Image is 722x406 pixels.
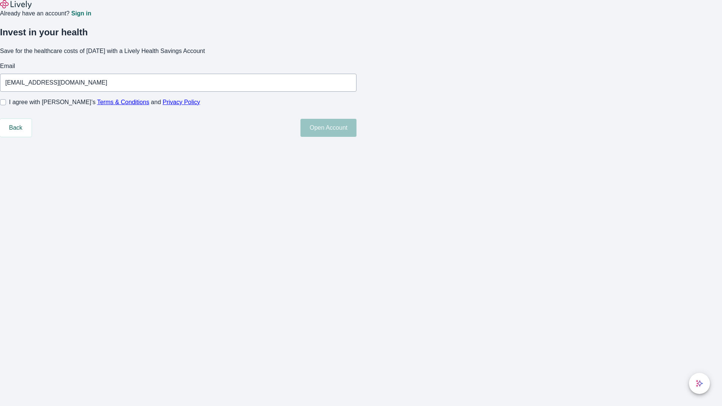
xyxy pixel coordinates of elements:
svg: Lively AI Assistant [696,380,703,387]
a: Terms & Conditions [97,99,149,105]
a: Sign in [71,11,91,17]
span: I agree with [PERSON_NAME]’s and [9,98,200,107]
a: Privacy Policy [163,99,200,105]
button: chat [689,373,710,394]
